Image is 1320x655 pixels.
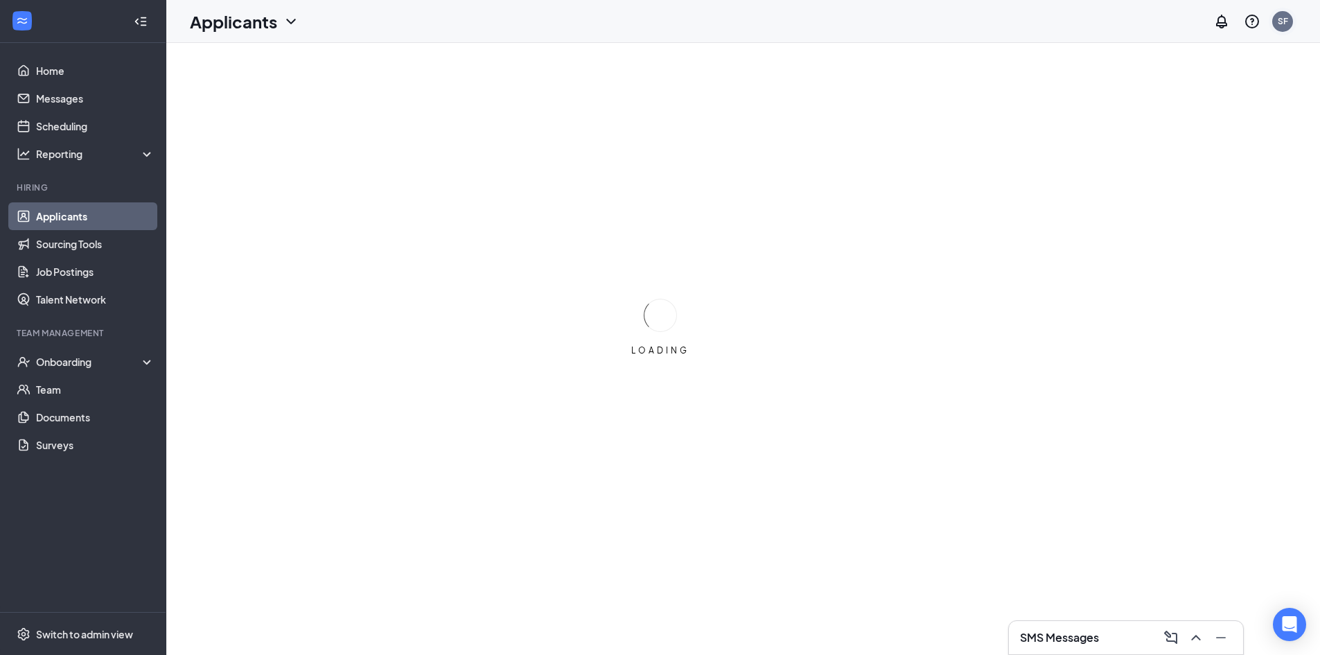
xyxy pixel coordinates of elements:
[190,10,277,33] h1: Applicants
[17,147,30,161] svg: Analysis
[1163,629,1179,646] svg: ComposeMessage
[1278,15,1288,27] div: SF
[1273,608,1306,641] div: Open Intercom Messenger
[1213,13,1230,30] svg: Notifications
[36,57,155,85] a: Home
[36,202,155,230] a: Applicants
[1188,629,1204,646] svg: ChevronUp
[1020,630,1099,645] h3: SMS Messages
[36,376,155,403] a: Team
[36,403,155,431] a: Documents
[17,355,30,369] svg: UserCheck
[283,13,299,30] svg: ChevronDown
[36,286,155,313] a: Talent Network
[1213,629,1229,646] svg: Minimize
[1210,627,1232,649] button: Minimize
[36,627,133,641] div: Switch to admin view
[36,147,155,161] div: Reporting
[17,327,152,339] div: Team Management
[36,431,155,459] a: Surveys
[36,112,155,140] a: Scheduling
[15,14,29,28] svg: WorkstreamLogo
[36,258,155,286] a: Job Postings
[36,355,143,369] div: Onboarding
[17,627,30,641] svg: Settings
[1244,13,1260,30] svg: QuestionInfo
[36,85,155,112] a: Messages
[1160,627,1182,649] button: ComposeMessage
[134,15,148,28] svg: Collapse
[17,182,152,193] div: Hiring
[36,230,155,258] a: Sourcing Tools
[1185,627,1207,649] button: ChevronUp
[626,344,695,356] div: LOADING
